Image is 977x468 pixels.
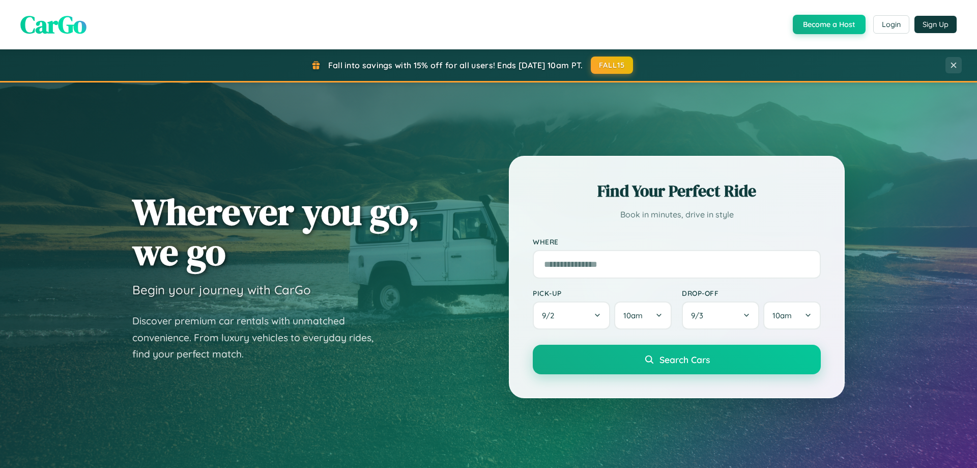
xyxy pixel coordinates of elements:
[691,311,708,320] span: 9 / 3
[132,282,311,297] h3: Begin your journey with CarGo
[873,15,909,34] button: Login
[533,207,821,222] p: Book in minutes, drive in style
[533,345,821,374] button: Search Cars
[533,301,610,329] button: 9/2
[132,191,419,272] h1: Wherever you go, we go
[793,15,866,34] button: Become a Host
[772,311,792,320] span: 10am
[20,8,87,41] span: CarGo
[542,311,559,320] span: 9 / 2
[682,301,759,329] button: 9/3
[914,16,957,33] button: Sign Up
[533,289,672,297] label: Pick-up
[763,301,821,329] button: 10am
[591,57,634,74] button: FALL15
[533,237,821,246] label: Where
[682,289,821,297] label: Drop-off
[659,354,710,365] span: Search Cars
[132,313,387,363] p: Discover premium car rentals with unmatched convenience. From luxury vehicles to everyday rides, ...
[623,311,643,320] span: 10am
[614,301,672,329] button: 10am
[533,180,821,202] h2: Find Your Perfect Ride
[328,60,583,70] span: Fall into savings with 15% off for all users! Ends [DATE] 10am PT.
